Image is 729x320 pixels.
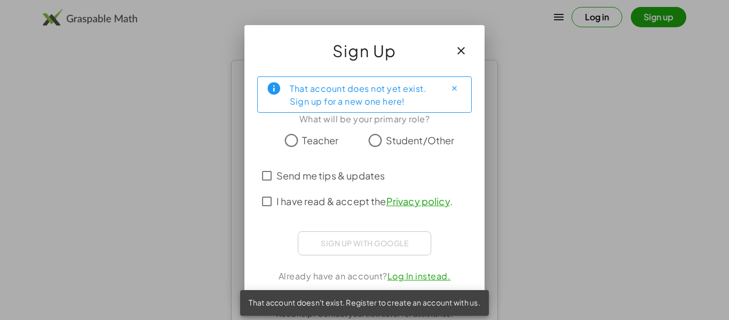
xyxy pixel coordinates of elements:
[257,113,472,126] div: What will be your primary role?
[276,168,385,183] span: Send me tips & updates
[386,133,455,147] span: Student/Other
[387,270,451,282] a: Log In instead.
[276,194,453,208] span: I have read & accept the .
[290,81,437,108] div: That account does not yet exist. Sign up for a new one here!
[386,195,450,207] a: Privacy policy
[240,290,489,316] div: That account doesn't exist. Register to create an account with us.
[257,270,472,283] div: Already have an account?
[302,133,338,147] span: Teacher
[332,38,397,64] span: Sign Up
[446,80,463,97] button: Close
